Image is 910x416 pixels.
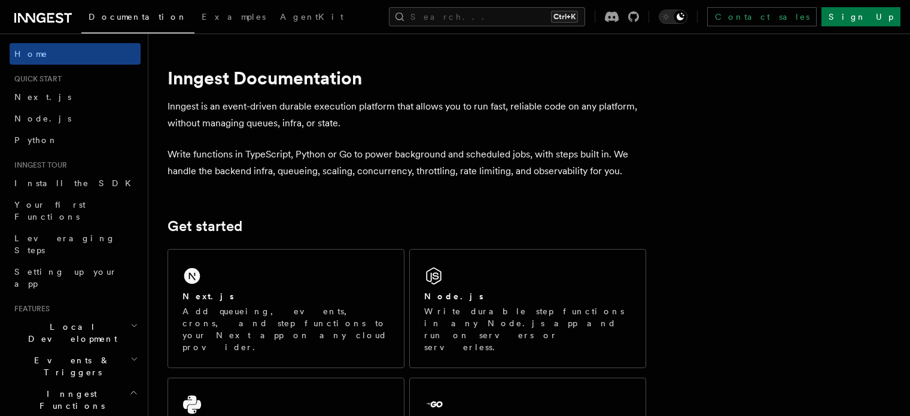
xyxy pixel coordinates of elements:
[194,4,273,32] a: Examples
[10,86,141,108] a: Next.js
[202,12,266,22] span: Examples
[81,4,194,34] a: Documentation
[551,11,578,23] kbd: Ctrl+K
[168,98,646,132] p: Inngest is an event-driven durable execution platform that allows you to run fast, reliable code ...
[14,114,71,123] span: Node.js
[14,92,71,102] span: Next.js
[10,74,62,84] span: Quick start
[10,261,141,294] a: Setting up your app
[182,305,389,353] p: Add queueing, events, crons, and step functions to your Next app on any cloud provider.
[659,10,687,24] button: Toggle dark mode
[10,160,67,170] span: Inngest tour
[14,233,115,255] span: Leveraging Steps
[14,200,86,221] span: Your first Functions
[10,129,141,151] a: Python
[10,388,129,412] span: Inngest Functions
[280,12,343,22] span: AgentKit
[182,290,234,302] h2: Next.js
[10,227,141,261] a: Leveraging Steps
[821,7,900,26] a: Sign Up
[14,48,48,60] span: Home
[168,249,404,368] a: Next.jsAdd queueing, events, crons, and step functions to your Next app on any cloud provider.
[424,290,483,302] h2: Node.js
[168,67,646,89] h1: Inngest Documentation
[89,12,187,22] span: Documentation
[707,7,817,26] a: Contact sales
[409,249,646,368] a: Node.jsWrite durable step functions in any Node.js app and run on servers or serverless.
[10,350,141,383] button: Events & Triggers
[10,316,141,350] button: Local Development
[14,135,58,145] span: Python
[10,304,50,314] span: Features
[10,194,141,227] a: Your first Functions
[168,146,646,180] p: Write functions in TypeScript, Python or Go to power background and scheduled jobs, with steps bu...
[10,354,130,378] span: Events & Triggers
[10,172,141,194] a: Install the SDK
[424,305,631,353] p: Write durable step functions in any Node.js app and run on servers or serverless.
[10,321,130,345] span: Local Development
[10,108,141,129] a: Node.js
[389,7,585,26] button: Search...Ctrl+K
[14,267,117,289] span: Setting up your app
[273,4,351,32] a: AgentKit
[10,43,141,65] a: Home
[14,178,138,188] span: Install the SDK
[168,218,242,235] a: Get started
